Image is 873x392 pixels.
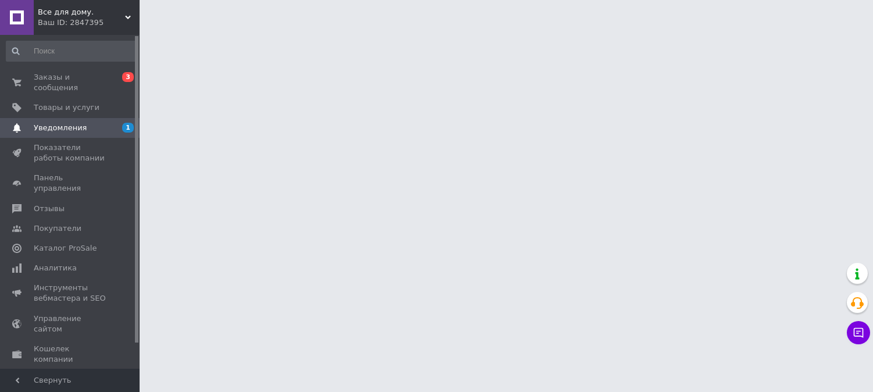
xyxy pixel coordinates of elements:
[34,263,77,273] span: Аналитика
[34,223,81,234] span: Покупатели
[122,72,134,82] span: 3
[122,123,134,133] span: 1
[38,17,140,28] div: Ваш ID: 2847395
[34,243,97,254] span: Каталог ProSale
[34,313,108,334] span: Управление сайтом
[34,142,108,163] span: Показатели работы компании
[34,344,108,365] span: Кошелек компании
[34,123,87,133] span: Уведомления
[6,41,137,62] input: Поиск
[34,283,108,304] span: Инструменты вебмастера и SEO
[34,173,108,194] span: Панель управления
[34,204,65,214] span: Отзывы
[34,72,108,93] span: Заказы и сообщения
[34,102,99,113] span: Товары и услуги
[38,7,125,17] span: Все для дому.
[847,321,870,344] button: Чат с покупателем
